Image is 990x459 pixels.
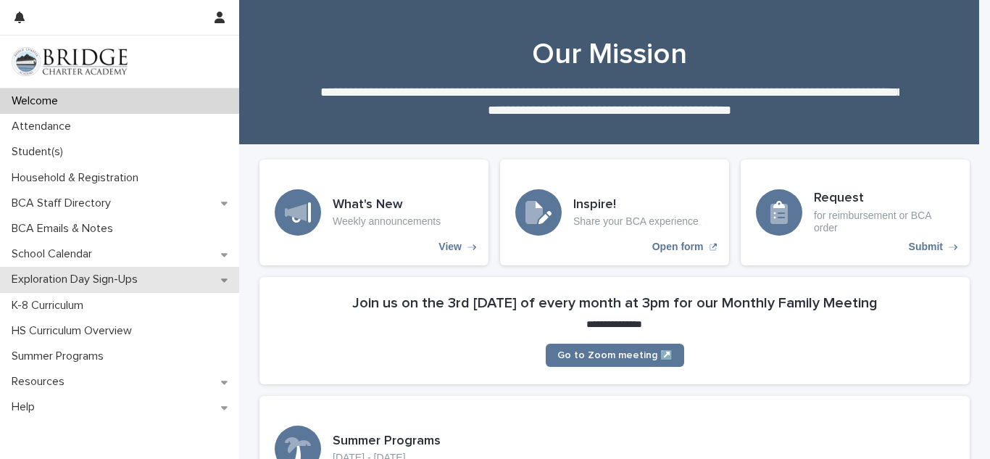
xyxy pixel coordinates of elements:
[438,241,462,253] p: View
[6,247,104,261] p: School Calendar
[6,299,95,313] p: K-8 Curriculum
[6,222,125,236] p: BCA Emails & Notes
[814,210,954,234] p: for reimbursement or BCA order
[6,350,115,363] p: Summer Programs
[254,37,965,72] h1: Our Mission
[6,145,75,159] p: Student(s)
[333,215,441,228] p: Weekly announcements
[6,120,83,133] p: Attendance
[573,197,699,213] h3: Inspire!
[6,273,149,286] p: Exploration Day Sign-Ups
[333,434,441,450] h3: Summer Programs
[352,294,878,312] h2: Join us on the 3rd [DATE] of every month at 3pm for our Monthly Family Meeting
[6,94,70,108] p: Welcome
[6,197,122,210] p: BCA Staff Directory
[6,324,143,338] p: HS Curriculum Overview
[333,197,441,213] h3: What's New
[12,47,128,76] img: V1C1m3IdTEidaUdm9Hs0
[6,400,46,414] p: Help
[557,350,673,360] span: Go to Zoom meeting ↗️
[546,344,684,367] a: Go to Zoom meeting ↗️
[6,171,150,185] p: Household & Registration
[259,160,488,265] a: View
[6,375,76,389] p: Resources
[814,191,954,207] h3: Request
[909,241,943,253] p: Submit
[573,215,699,228] p: Share your BCA experience
[741,160,970,265] a: Submit
[500,160,729,265] a: Open form
[652,241,704,253] p: Open form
